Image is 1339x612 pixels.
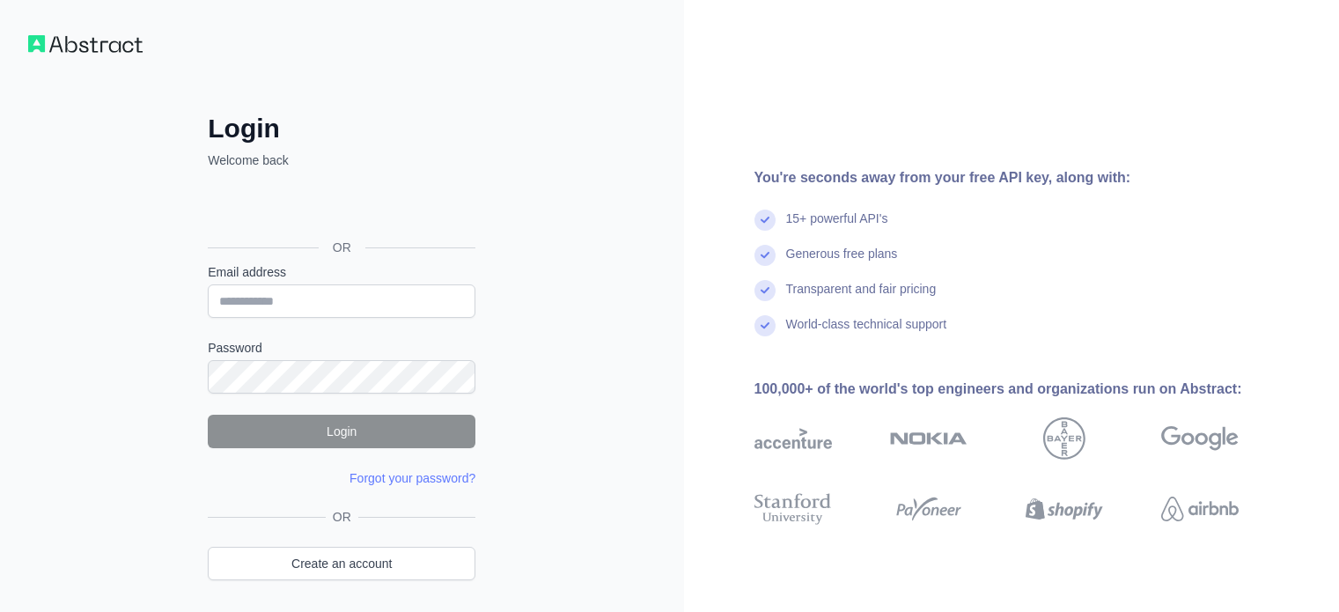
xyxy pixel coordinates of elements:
[208,113,475,144] h2: Login
[208,263,475,281] label: Email address
[754,490,832,528] img: stanford university
[754,167,1295,188] div: You're seconds away from your free API key, along with:
[199,188,481,227] iframe: Sign in with Google Button
[319,239,365,256] span: OR
[1026,490,1103,528] img: shopify
[1161,490,1239,528] img: airbnb
[208,339,475,357] label: Password
[754,210,776,231] img: check mark
[890,417,967,460] img: nokia
[786,245,898,280] div: Generous free plans
[786,280,937,315] div: Transparent and fair pricing
[28,35,143,53] img: Workflow
[208,547,475,580] a: Create an account
[754,315,776,336] img: check mark
[349,471,475,485] a: Forgot your password?
[786,315,947,350] div: World-class technical support
[208,151,475,169] p: Welcome back
[754,379,1295,400] div: 100,000+ of the world's top engineers and organizations run on Abstract:
[754,417,832,460] img: accenture
[208,415,475,448] button: Login
[754,280,776,301] img: check mark
[1161,417,1239,460] img: google
[890,490,967,528] img: payoneer
[1043,417,1085,460] img: bayer
[754,245,776,266] img: check mark
[326,508,358,526] span: OR
[786,210,888,245] div: 15+ powerful API's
